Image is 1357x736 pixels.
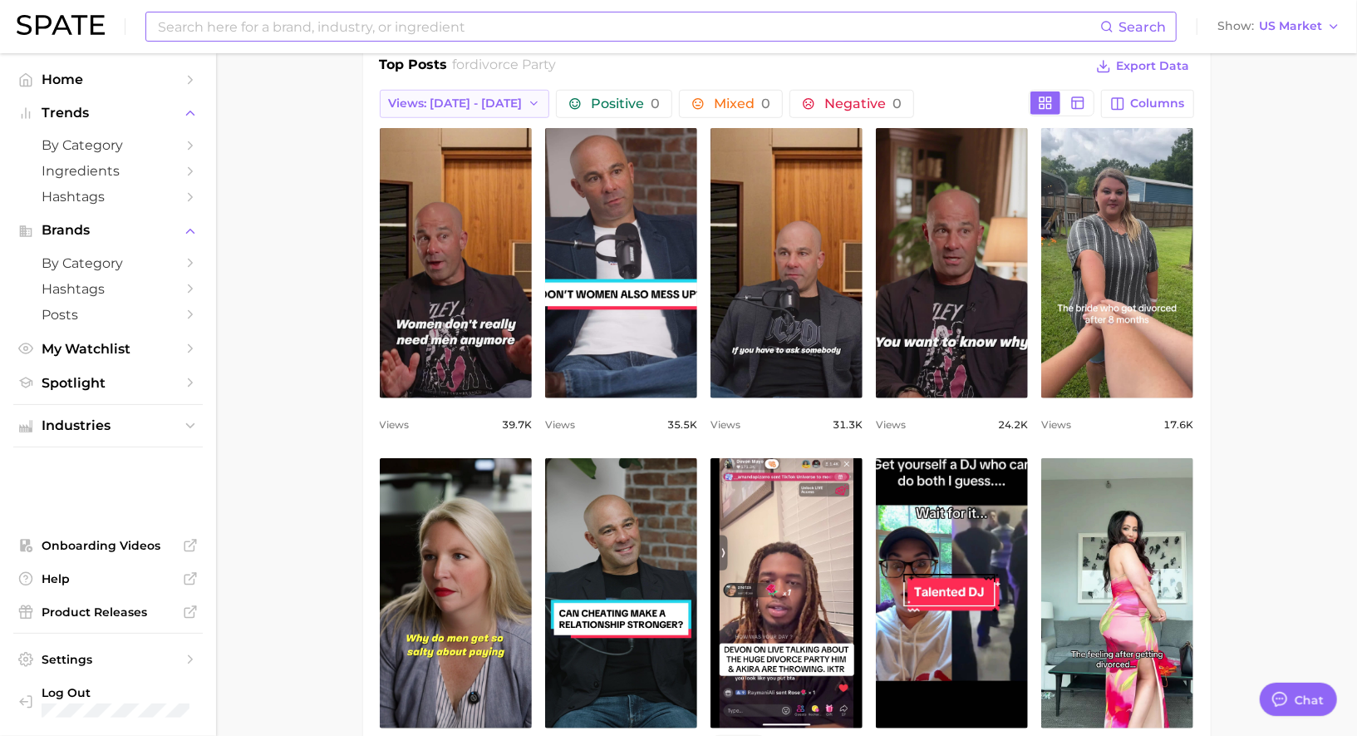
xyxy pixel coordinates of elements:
span: Trends [42,106,175,121]
span: Mixed [714,97,770,111]
span: Posts [42,307,175,323]
span: Views: [DATE] - [DATE] [389,96,523,111]
span: Show [1217,22,1254,31]
span: 24.2k [998,415,1028,435]
button: Brands [13,218,203,243]
button: Views: [DATE] - [DATE] [380,90,550,118]
span: Log Out [42,685,189,700]
span: Industries [42,418,175,433]
a: Ingredients [13,158,203,184]
span: 31.3k [833,415,863,435]
button: ShowUS Market [1213,16,1345,37]
a: Help [13,566,203,591]
span: Views [545,415,575,435]
a: Hashtags [13,276,203,302]
span: by Category [42,137,175,153]
a: by Category [13,250,203,276]
span: Product Releases [42,605,175,620]
span: by Category [42,255,175,271]
input: Search here for a brand, industry, or ingredient [156,12,1100,41]
span: divorce party [470,57,556,72]
span: Export Data [1117,59,1190,73]
h2: for [452,55,556,80]
a: Hashtags [13,184,203,210]
span: Columns [1131,96,1185,111]
button: Export Data [1092,55,1193,78]
a: Log out. Currently logged in with e-mail mathilde@spate.nyc. [13,680,203,723]
span: Hashtags [42,189,175,205]
span: Home [42,72,175,87]
span: 39.7k [502,415,532,435]
h1: Top Posts [380,55,448,80]
a: by Category [13,132,203,158]
span: My Watchlist [42,341,175,357]
span: 0 [892,96,902,111]
img: SPATE [17,15,105,35]
a: Spotlight [13,370,203,396]
a: Home [13,67,203,92]
span: 0 [761,96,770,111]
span: Views [876,415,906,435]
button: Industries [13,413,203,438]
a: Onboarding Videos [13,533,203,558]
span: Ingredients [42,163,175,179]
span: 35.5k [667,415,697,435]
span: Brands [42,223,175,238]
span: 17.6k [1163,415,1193,435]
span: 0 [651,96,660,111]
span: US Market [1259,22,1322,31]
a: Settings [13,647,203,672]
span: Search [1119,19,1166,35]
button: Trends [13,101,203,126]
span: Negative [824,97,902,111]
span: Views [1041,415,1071,435]
span: Positive [591,97,660,111]
a: Posts [13,302,203,328]
span: Settings [42,652,175,667]
span: Hashtags [42,281,175,297]
a: Product Releases [13,600,203,625]
span: Spotlight [42,375,175,391]
a: My Watchlist [13,336,203,362]
button: Columns [1101,90,1193,118]
span: Help [42,571,175,586]
span: Onboarding Videos [42,538,175,553]
span: Views [710,415,740,435]
span: Views [380,415,410,435]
